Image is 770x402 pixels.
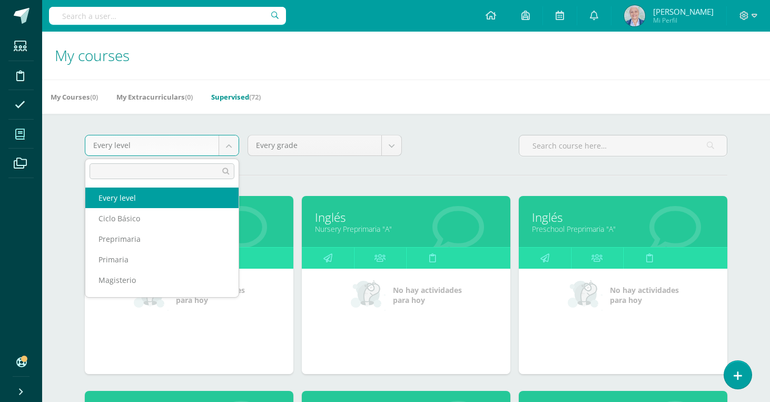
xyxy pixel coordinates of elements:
div: Primaria [85,249,239,270]
div: Preprimaria [85,229,239,249]
div: Ciclo Básico [85,208,239,229]
div: Bachillerato [85,290,239,311]
div: Magisterio [85,270,239,290]
div: Every level [85,188,239,208]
